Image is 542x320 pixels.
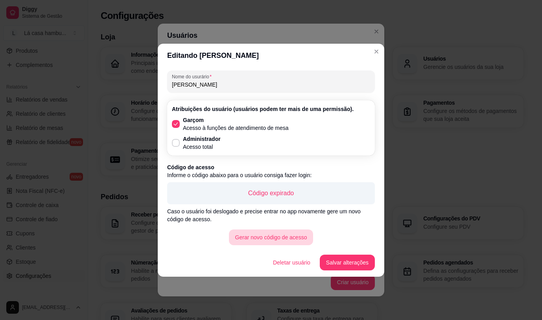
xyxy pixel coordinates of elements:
p: Caso o usuário foi deslogado e precise entrar no app novamente gere um novo código de acesso. [167,207,375,223]
p: Informe o código abaixo para o usuário consiga fazer login: [167,171,375,179]
p: Acesso total [183,143,221,151]
input: Nome do usurário [172,81,370,89]
p: Administrador [183,135,221,143]
p: Acesso à funções de atendimento de mesa [183,124,289,132]
p: Garçom [183,116,289,124]
button: Close [370,45,383,58]
label: Nome do usurário [172,73,214,80]
p: Código de acesso [167,163,375,171]
header: Editando [PERSON_NAME] [158,44,384,67]
p: Atribuições do usuário (usuários podem ter mais de uma permissão). [172,105,370,113]
button: Salvar alterações [320,255,375,270]
button: Gerar novo código de acesso [229,229,313,245]
button: Deletar usuário [267,255,317,270]
p: Código expirado [173,189,369,198]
